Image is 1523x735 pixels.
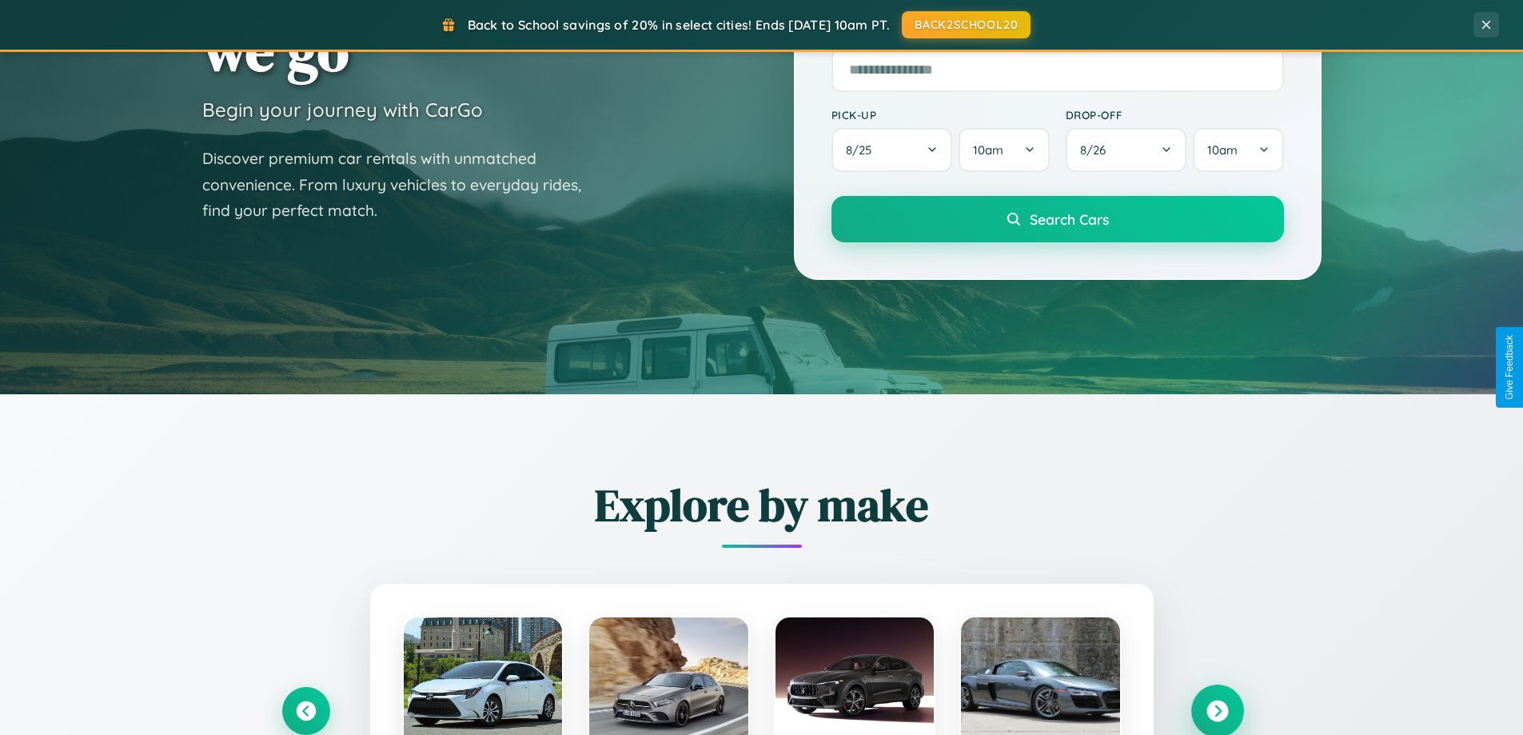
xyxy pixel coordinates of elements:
button: BACK2SCHOOL20 [902,11,1031,38]
h2: Explore by make [282,474,1242,536]
button: Search Cars [831,196,1284,242]
p: Discover premium car rentals with unmatched convenience. From luxury vehicles to everyday rides, ... [202,146,602,224]
button: 8/25 [831,128,953,172]
button: 8/26 [1066,128,1187,172]
label: Drop-off [1066,108,1284,122]
h3: Begin your journey with CarGo [202,98,483,122]
button: 10am [1193,128,1283,172]
span: 8 / 25 [846,142,879,158]
div: Give Feedback [1504,335,1515,400]
button: 10am [959,128,1049,172]
span: 10am [1207,142,1238,158]
span: 10am [973,142,1003,158]
span: Search Cars [1030,210,1109,228]
span: Back to School savings of 20% in select cities! Ends [DATE] 10am PT. [468,17,890,33]
label: Pick-up [831,108,1050,122]
span: 8 / 26 [1080,142,1114,158]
